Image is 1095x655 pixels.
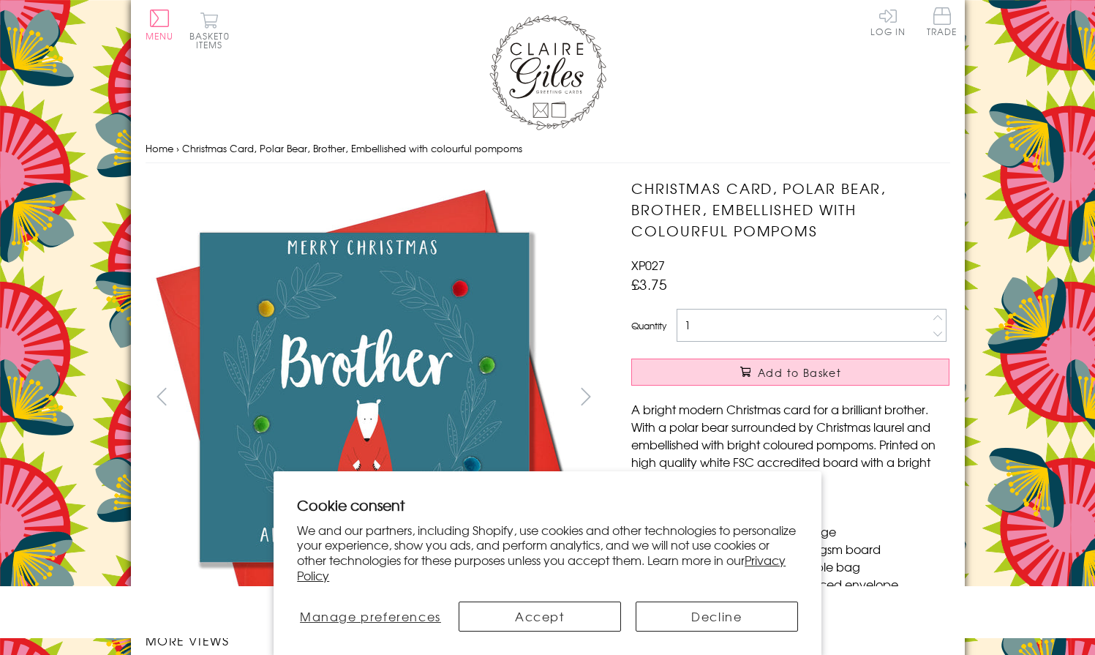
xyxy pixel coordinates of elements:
[146,10,174,40] button: Menu
[459,602,621,632] button: Accept
[297,551,786,584] a: Privacy Policy
[870,7,906,36] a: Log In
[182,141,522,155] span: Christmas Card, Polar Bear, Brother, Embellished with colourful pompoms
[631,178,949,241] h1: Christmas Card, Polar Bear, Brother, Embellished with colourful pompoms
[602,178,1041,617] img: Christmas Card, Polar Bear, Brother, Embellished with colourful pompoms
[631,274,667,294] span: £3.75
[189,12,230,49] button: Basket0 items
[297,495,798,515] h2: Cookie consent
[631,400,949,488] p: A bright modern Christmas card for a brilliant brother. With a polar bear surrounded by Christmas...
[297,602,443,632] button: Manage preferences
[196,29,230,51] span: 0 items
[146,380,178,413] button: prev
[631,256,665,274] span: XP027
[636,602,798,632] button: Decline
[569,380,602,413] button: next
[758,365,841,380] span: Add to Basket
[631,319,666,332] label: Quantity
[927,7,957,39] a: Trade
[146,134,950,164] nav: breadcrumbs
[489,15,606,130] img: Claire Giles Greetings Cards
[145,178,584,617] img: Christmas Card, Polar Bear, Brother, Embellished with colourful pompoms
[297,523,798,583] p: We and our partners, including Shopify, use cookies and other technologies to personalize your ex...
[146,632,603,649] h3: More views
[176,141,179,155] span: ›
[146,141,173,155] a: Home
[631,359,949,386] button: Add to Basket
[927,7,957,36] span: Trade
[146,29,174,42] span: Menu
[300,607,441,625] span: Manage preferences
